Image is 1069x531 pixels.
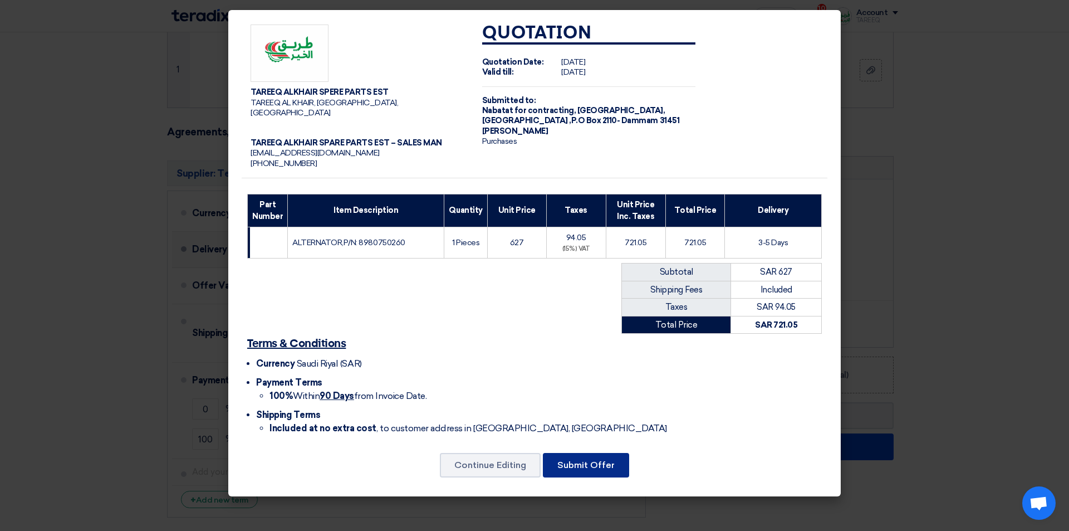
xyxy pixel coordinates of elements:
[761,285,792,295] span: Included
[551,245,601,254] div: (15%) VAT
[251,98,398,118] span: TAREEQ AL KHAIR, [GEOGRAPHIC_DATA], [GEOGRAPHIC_DATA]
[684,238,706,247] span: 721.05
[622,299,731,316] td: Taxes
[256,358,295,369] span: Currency
[622,316,731,334] td: Total Price
[452,238,479,247] span: 1 Pieces
[606,194,665,227] th: Unit Price Inc. Taxes
[482,126,548,136] span: [PERSON_NAME]
[320,391,354,401] u: 90 Days
[758,238,788,247] span: 3-5 Days
[256,410,320,420] span: Shipping Terms
[292,238,405,247] span: ALTERNATOR,P/N: 8980750260
[251,87,464,98] div: TAREEQ ALKHAIR SPERE PARTS EST
[1022,486,1056,520] a: Open chat
[269,423,376,433] strong: Included at no extra cost
[482,57,544,67] strong: Quotation Date:
[269,391,293,401] strong: 100%
[248,194,288,227] th: Part Number
[269,422,822,435] li: , to customer address in [GEOGRAPHIC_DATA], [GEOGRAPHIC_DATA]
[731,264,822,281] td: SAR 627
[482,137,517,146] span: Purchases
[256,377,322,388] span: Payment Terms
[487,194,546,227] th: Unit Price
[297,358,362,369] span: Saudi Riyal (SAR)
[440,453,541,478] button: Continue Editing
[566,233,586,242] span: 94.05
[288,194,444,227] th: Item Description
[251,138,464,148] div: TAREEQ ALKHAIR SPARE PARTS EST – SALES MAN
[510,238,524,247] span: 627
[482,96,536,105] strong: Submitted to:
[665,194,725,227] th: Total Price
[546,194,606,227] th: Taxes
[622,281,731,299] td: Shipping Fees
[251,148,380,158] span: [EMAIL_ADDRESS][DOMAIN_NAME]
[482,106,576,115] span: Nabatat for contracting,
[622,264,731,281] td: Subtotal
[757,302,796,312] span: SAR 94.05
[251,159,317,168] span: [PHONE_NUMBER]
[247,338,346,349] u: Terms & Conditions
[725,194,822,227] th: Delivery
[755,320,797,330] strong: SAR 721.05
[482,106,679,125] span: [GEOGRAPHIC_DATA], [GEOGRAPHIC_DATA] ,P.O Box 2110- Dammam 31451
[561,57,585,67] span: [DATE]
[269,391,426,401] span: Within from Invoice Date.
[251,25,328,82] img: Company Logo
[543,453,629,478] button: Submit Offer
[561,67,585,77] span: [DATE]
[444,194,487,227] th: Quantity
[482,25,592,42] strong: Quotation
[482,67,514,77] strong: Valid till:
[625,238,646,247] span: 721.05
